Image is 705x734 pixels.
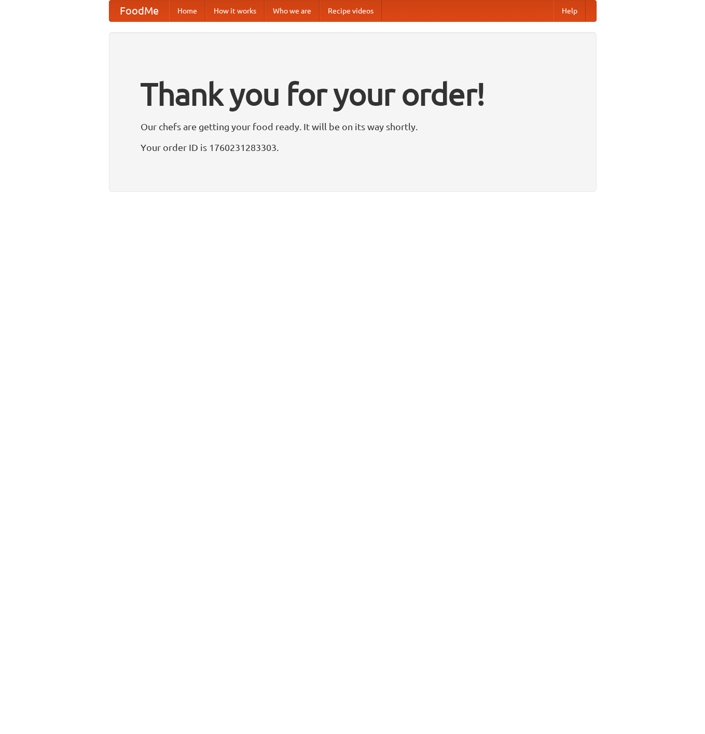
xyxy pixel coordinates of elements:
a: Help [554,1,586,21]
a: How it works [205,1,265,21]
a: Who we are [265,1,320,21]
a: Recipe videos [320,1,382,21]
h1: Thank you for your order! [141,69,565,119]
p: Your order ID is 1760231283303. [141,140,565,155]
a: Home [169,1,205,21]
a: FoodMe [109,1,169,21]
p: Our chefs are getting your food ready. It will be on its way shortly. [141,119,565,134]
